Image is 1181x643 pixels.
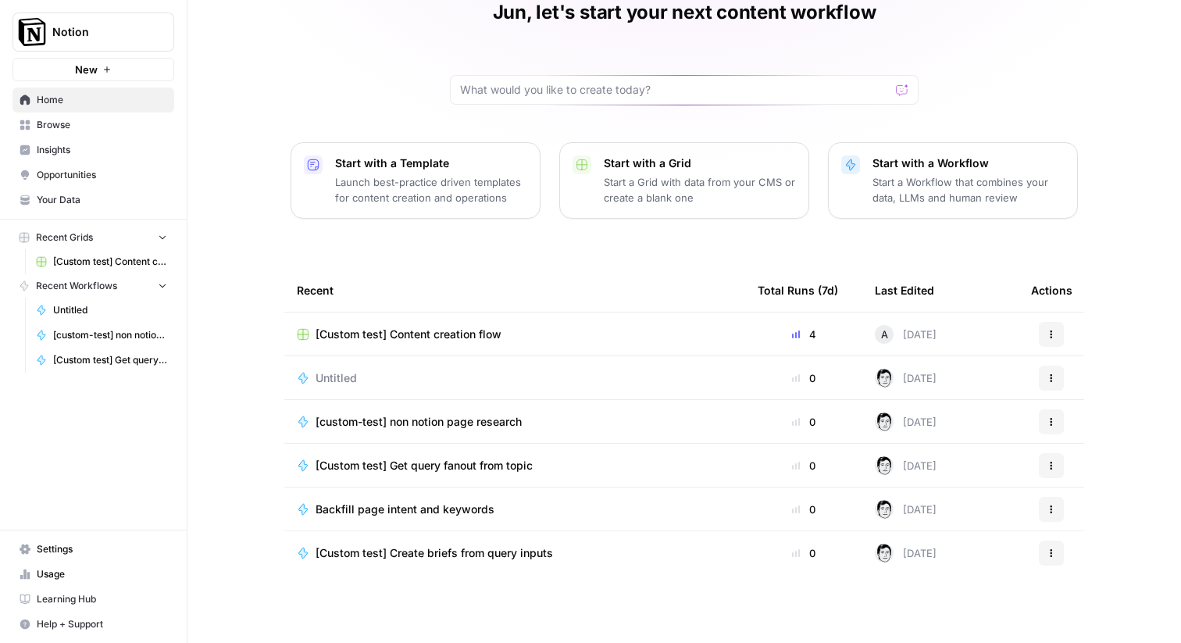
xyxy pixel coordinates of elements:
[604,174,796,205] p: Start a Grid with data from your CMS or create a blank one
[29,348,174,373] a: [Custom test] Get query fanout from topic
[316,545,553,561] span: [Custom test] Create briefs from query inputs
[12,226,174,249] button: Recent Grids
[316,414,522,430] span: [custom-test] non notion page research
[875,369,894,388] img: ygx76vswflo5630il17c0dd006mi
[758,269,838,312] div: Total Runs (7d)
[37,118,167,132] span: Browse
[37,567,167,581] span: Usage
[36,230,93,245] span: Recent Grids
[37,93,167,107] span: Home
[875,544,894,563] img: ygx76vswflo5630il17c0dd006mi
[604,155,796,171] p: Start with a Grid
[12,58,174,81] button: New
[297,458,733,473] a: [Custom test] Get query fanout from topic
[559,142,809,219] button: Start with a GridStart a Grid with data from your CMS or create a blank one
[53,303,167,317] span: Untitled
[12,537,174,562] a: Settings
[12,612,174,637] button: Help + Support
[297,370,733,386] a: Untitled
[12,88,174,113] a: Home
[37,592,167,606] span: Learning Hub
[758,327,850,342] div: 4
[758,370,850,386] div: 0
[875,413,894,431] img: ygx76vswflo5630il17c0dd006mi
[1031,269,1072,312] div: Actions
[53,353,167,367] span: [Custom test] Get query fanout from topic
[875,325,937,344] div: [DATE]
[872,174,1065,205] p: Start a Workflow that combines your data, LLMs and human review
[12,138,174,163] a: Insights
[758,545,850,561] div: 0
[37,193,167,207] span: Your Data
[828,142,1078,219] button: Start with a WorkflowStart a Workflow that combines your data, LLMs and human review
[297,545,733,561] a: [Custom test] Create briefs from query inputs
[53,255,167,269] span: [Custom test] Content creation flow
[758,458,850,473] div: 0
[875,544,937,563] div: [DATE]
[316,502,494,517] span: Backfill page intent and keywords
[36,279,117,293] span: Recent Workflows
[37,617,167,631] span: Help + Support
[881,327,888,342] span: A
[875,500,894,519] img: ygx76vswflo5630il17c0dd006mi
[875,500,937,519] div: [DATE]
[37,143,167,157] span: Insights
[37,542,167,556] span: Settings
[335,155,527,171] p: Start with a Template
[758,414,850,430] div: 0
[297,269,733,312] div: Recent
[875,413,937,431] div: [DATE]
[29,298,174,323] a: Untitled
[875,369,937,388] div: [DATE]
[297,327,733,342] a: [Custom test] Content creation flow
[52,24,147,40] span: Notion
[875,456,894,475] img: ygx76vswflo5630il17c0dd006mi
[872,155,1065,171] p: Start with a Workflow
[53,328,167,342] span: [custom-test] non notion page research
[297,414,733,430] a: [custom-test] non notion page research
[758,502,850,517] div: 0
[12,113,174,138] a: Browse
[12,587,174,612] a: Learning Hub
[875,269,934,312] div: Last Edited
[12,163,174,188] a: Opportunities
[75,62,98,77] span: New
[12,13,174,52] button: Workspace: Notion
[875,456,937,475] div: [DATE]
[316,458,533,473] span: [Custom test] Get query fanout from topic
[335,174,527,205] p: Launch best-practice driven templates for content creation and operations
[12,188,174,213] a: Your Data
[29,249,174,274] a: [Custom test] Content creation flow
[18,18,46,46] img: Notion Logo
[29,323,174,348] a: [custom-test] non notion page research
[37,168,167,182] span: Opportunities
[460,82,890,98] input: What would you like to create today?
[297,502,733,517] a: Backfill page intent and keywords
[12,274,174,298] button: Recent Workflows
[316,370,357,386] span: Untitled
[316,327,501,342] span: [Custom test] Content creation flow
[291,142,541,219] button: Start with a TemplateLaunch best-practice driven templates for content creation and operations
[12,562,174,587] a: Usage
